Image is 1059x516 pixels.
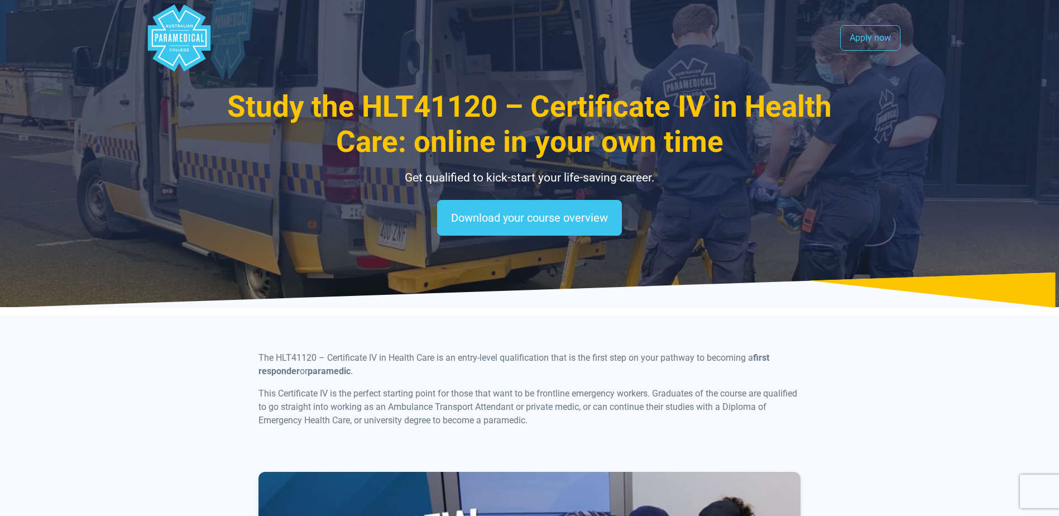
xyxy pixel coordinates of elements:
[300,366,308,376] span: or
[405,171,655,184] span: Get qualified to kick-start your life-saving career.
[146,4,213,71] div: Australian Paramedical College
[437,200,622,236] a: Download your course overview
[840,25,900,51] a: Apply now
[351,366,353,376] span: .
[258,388,797,426] span: This Certificate IV is the perfect starting point for those that want to be frontline emergency w...
[258,352,753,363] span: The HLT41120 – Certificate IV in Health Care is an entry-level qualification that is the first st...
[308,366,351,376] b: paramedic
[227,89,832,159] span: Study the HLT41120 – Certificate IV in Health Care: online in your own time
